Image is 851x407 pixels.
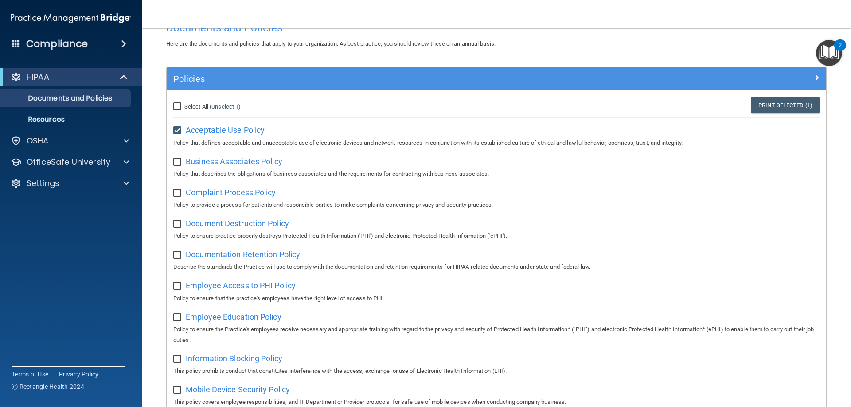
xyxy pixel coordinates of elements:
[12,382,84,391] span: Ⓒ Rectangle Health 2024
[27,136,49,146] p: OSHA
[27,157,110,167] p: OfficeSafe University
[173,262,820,272] p: Describe the standards the Practice will use to comply with the documentation and retention requi...
[186,125,265,135] span: Acceptable Use Policy
[210,103,241,110] a: (Unselect 1)
[11,178,129,189] a: Settings
[166,40,496,47] span: Here are the documents and policies that apply to your organization. As best practice, you should...
[173,138,820,148] p: Policy that defines acceptable and unacceptable use of electronic devices and network resources i...
[27,178,59,189] p: Settings
[173,72,820,86] a: Policies
[27,72,49,82] p: HIPAA
[11,72,129,82] a: HIPAA
[186,188,276,197] span: Complaint Process Policy
[173,103,183,110] input: Select All (Unselect 1)
[6,115,127,124] p: Resources
[11,157,129,167] a: OfficeSafe University
[173,324,820,345] p: Policy to ensure the Practice's employees receive necessary and appropriate training with regard ...
[186,354,282,363] span: Information Blocking Policy
[173,169,820,179] p: Policy that describes the obligations of business associates and the requirements for contracting...
[751,97,820,113] a: Print Selected (1)
[186,250,300,259] span: Documentation Retention Policy
[816,40,842,66] button: Open Resource Center, 2 new notifications
[173,366,820,376] p: This policy prohibits conduct that constitutes interference with the access, exchange, or use of ...
[6,94,127,103] p: Documents and Policies
[184,103,208,110] span: Select All
[186,157,282,166] span: Business Associates Policy
[11,136,129,146] a: OSHA
[839,45,842,57] div: 2
[186,219,289,228] span: Document Destruction Policy
[698,344,840,380] iframe: Drift Widget Chat Controller
[173,200,820,210] p: Policy to provide a process for patients and responsible parties to make complaints concerning pr...
[59,370,99,379] a: Privacy Policy
[173,293,820,304] p: Policy to ensure that the practice's employees have the right level of access to PHI.
[173,231,820,241] p: Policy to ensure practice properly destroys Protected Health Information ('PHI') and electronic P...
[26,38,88,50] h4: Compliance
[12,370,48,379] a: Terms of Use
[166,22,827,34] h4: Documents and Policies
[186,385,290,394] span: Mobile Device Security Policy
[11,9,131,27] img: PMB logo
[173,74,655,84] h5: Policies
[186,312,281,322] span: Employee Education Policy
[186,281,296,290] span: Employee Access to PHI Policy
